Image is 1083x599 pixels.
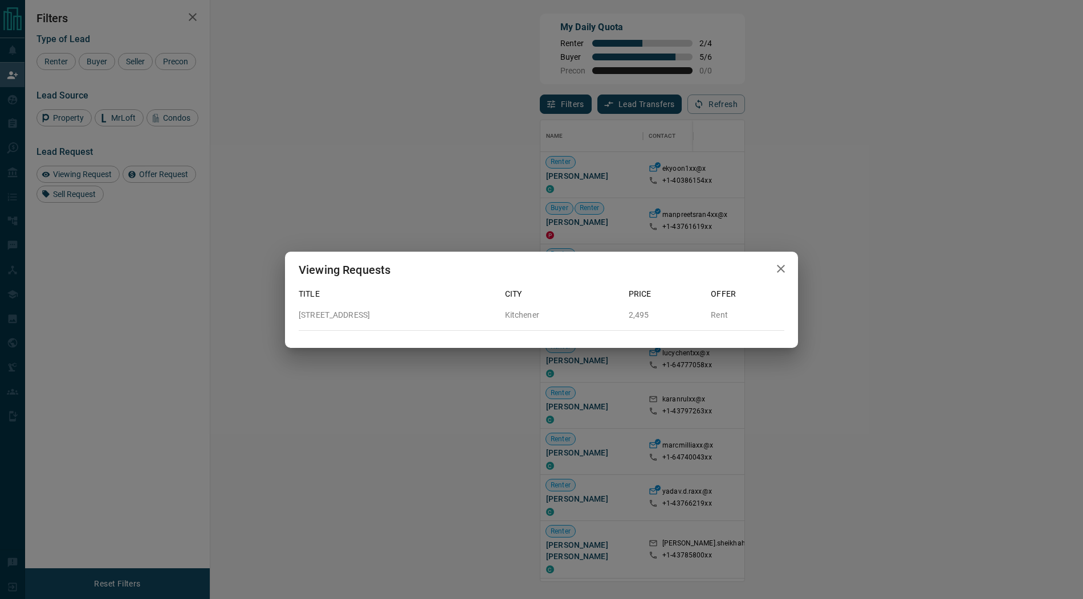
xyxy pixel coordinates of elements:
[629,288,702,300] p: Price
[505,309,620,321] p: Kitchener
[711,309,784,321] p: Rent
[629,309,702,321] p: 2,495
[285,252,404,288] h2: Viewing Requests
[299,309,496,321] p: [STREET_ADDRESS]
[505,288,620,300] p: City
[711,288,784,300] p: Offer
[299,288,496,300] p: Title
